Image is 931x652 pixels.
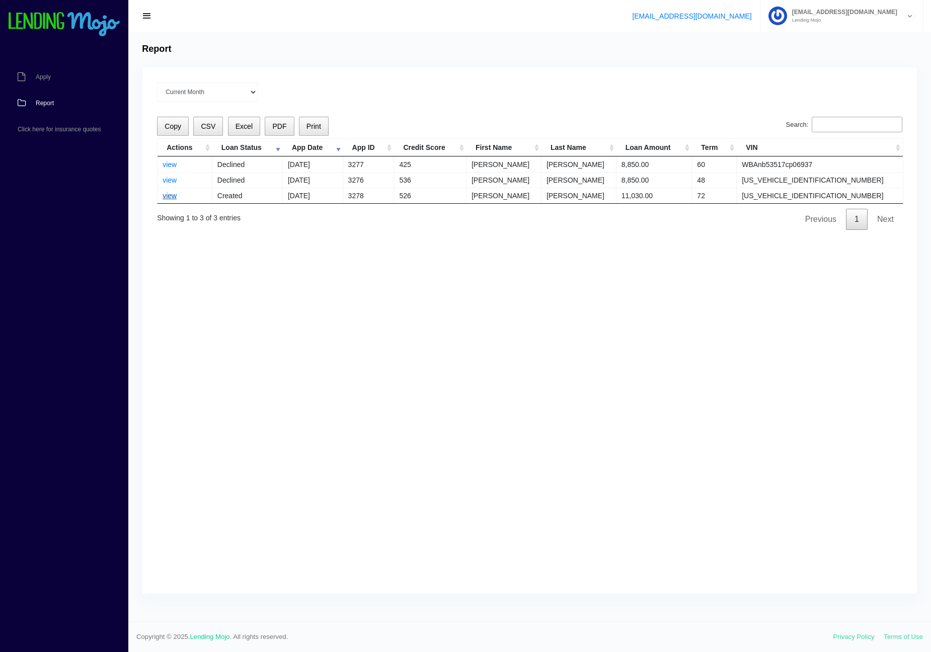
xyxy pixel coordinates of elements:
td: 3278 [343,188,395,203]
span: Click here for insurance quotes [18,126,101,132]
input: Search: [812,117,902,133]
a: Privacy Policy [833,633,875,640]
td: 526 [394,188,467,203]
span: CSV [201,122,215,130]
td: 72 [692,188,737,203]
a: view [163,176,177,184]
td: [DATE] [283,188,343,203]
span: Copy [165,122,181,130]
small: Lending Mojo [787,18,897,23]
td: Created [212,188,283,203]
td: [PERSON_NAME] [541,172,616,188]
span: Apply [36,74,51,80]
a: Terms of Use [884,633,923,640]
a: 1 [846,209,868,230]
th: VIN: activate to sort column ascending [737,139,903,156]
th: Credit Score: activate to sort column ascending [394,139,467,156]
td: [US_VEHICLE_IDENTIFICATION_NUMBER] [737,188,903,203]
td: Declined [212,172,283,188]
button: Excel [228,117,261,136]
th: Last Name: activate to sort column ascending [541,139,616,156]
th: App Date: activate to sort column ascending [283,139,343,156]
a: view [163,160,177,169]
button: PDF [265,117,294,136]
td: 536 [394,172,467,188]
th: Actions: activate to sort column ascending [158,139,212,156]
div: Showing 1 to 3 of 3 entries [157,207,241,223]
td: 8,850.00 [616,172,692,188]
td: [DATE] [283,156,343,172]
th: App ID: activate to sort column ascending [343,139,395,156]
td: [PERSON_NAME] [467,156,541,172]
a: Next [869,209,902,230]
img: logo-small.png [8,12,121,37]
td: [US_VEHICLE_IDENTIFICATION_NUMBER] [737,172,903,188]
td: Declined [212,156,283,172]
h4: Report [142,44,171,55]
button: Print [299,117,329,136]
td: 3277 [343,156,395,172]
td: 425 [394,156,467,172]
a: Lending Mojo [190,633,230,640]
th: Loan Status: activate to sort column ascending [212,139,283,156]
a: view [163,192,177,200]
span: Print [306,122,321,130]
th: Term: activate to sort column ascending [692,139,737,156]
span: PDF [272,122,286,130]
td: 48 [692,172,737,188]
button: CSV [193,117,223,136]
td: [PERSON_NAME] [467,188,541,203]
span: [EMAIL_ADDRESS][DOMAIN_NAME] [787,9,897,15]
td: WBAnb53517cp06937 [737,156,903,172]
span: Report [36,100,54,106]
td: [PERSON_NAME] [467,172,541,188]
span: Excel [236,122,253,130]
td: 8,850.00 [616,156,692,172]
a: Previous [797,209,845,230]
a: [EMAIL_ADDRESS][DOMAIN_NAME] [632,12,751,20]
td: [PERSON_NAME] [541,156,616,172]
td: [DATE] [283,172,343,188]
td: 3276 [343,172,395,188]
td: 11,030.00 [616,188,692,203]
img: Profile image [768,7,787,25]
span: Copyright © 2025. . All rights reserved. [136,632,833,642]
button: Copy [157,117,189,136]
label: Search: [786,117,902,133]
td: [PERSON_NAME] [541,188,616,203]
th: First Name: activate to sort column ascending [467,139,541,156]
th: Loan Amount: activate to sort column ascending [616,139,692,156]
td: 60 [692,156,737,172]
